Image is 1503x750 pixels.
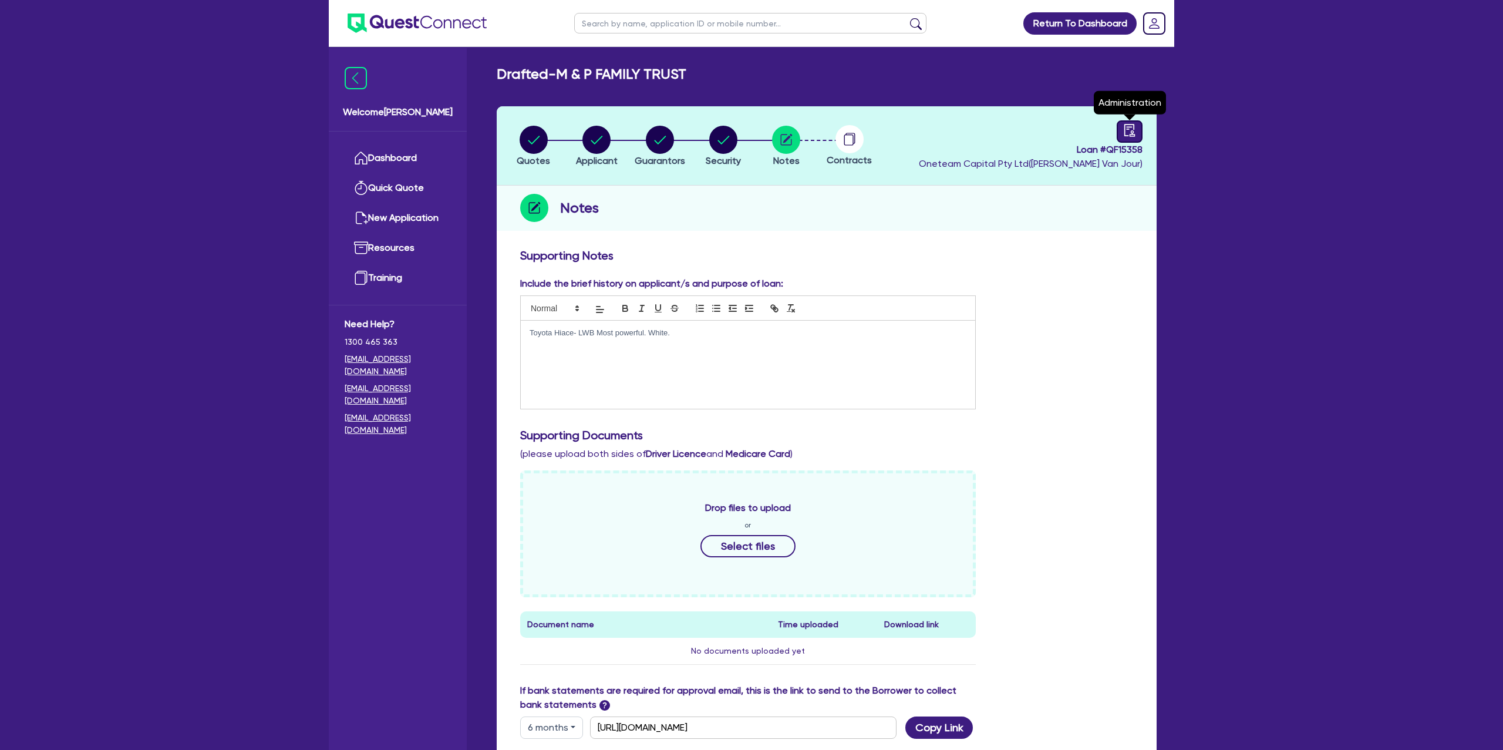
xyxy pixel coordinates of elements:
[345,143,451,173] a: Dashboard
[345,336,451,348] span: 1300 465 363
[345,67,367,89] img: icon-menu-close
[345,233,451,263] a: Resources
[345,173,451,203] a: Quick Quote
[520,248,1133,263] h3: Supporting Notes
[530,328,966,338] p: Toyota Hiace- LWB Most powerful. White.
[560,197,599,218] h2: Notes
[348,14,487,33] img: quest-connect-logo-blue
[705,501,791,515] span: Drop files to upload
[345,382,451,407] a: [EMAIL_ADDRESS][DOMAIN_NAME]
[354,241,368,255] img: resources
[599,700,610,711] span: ?
[905,717,973,739] button: Copy Link
[520,277,783,291] label: Include the brief history on applicant/s and purpose of loan:
[771,125,801,169] button: Notes
[520,684,976,712] label: If bank statements are required for approval email, this is the link to send to the Borrower to c...
[354,271,368,285] img: training
[345,203,451,233] a: New Application
[520,448,793,459] span: (please upload both sides of and )
[1094,91,1166,115] div: Administration
[705,125,742,169] button: Security
[497,66,686,83] h2: Drafted - M & P FAMILY TRUST
[1123,124,1136,137] span: audit
[575,125,618,169] button: Applicant
[343,105,453,119] span: Welcome [PERSON_NAME]
[744,520,751,530] span: or
[520,638,976,665] td: No documents uploaded yet
[1139,8,1170,39] a: Dropdown toggle
[827,154,872,166] span: Contracts
[706,155,741,166] span: Security
[520,428,1133,442] h3: Supporting Documents
[354,181,368,195] img: quick-quote
[726,448,790,459] b: Medicare Card
[635,155,685,166] span: Guarantors
[345,412,451,436] a: [EMAIL_ADDRESS][DOMAIN_NAME]
[345,317,451,331] span: Need Help?
[634,125,686,169] button: Guarantors
[574,13,926,33] input: Search by name, application ID or mobile number...
[700,535,796,557] button: Select files
[354,211,368,225] img: new-application
[520,611,771,638] th: Document name
[773,155,800,166] span: Notes
[771,611,878,638] th: Time uploaded
[345,353,451,378] a: [EMAIL_ADDRESS][DOMAIN_NAME]
[520,717,583,739] button: Dropdown toggle
[919,143,1143,157] span: Loan # QF15358
[576,155,618,166] span: Applicant
[520,194,548,222] img: step-icon
[517,155,550,166] span: Quotes
[919,158,1143,169] span: Oneteam Capital Pty Ltd ( [PERSON_NAME] Van Jour )
[345,263,451,293] a: Training
[877,611,975,638] th: Download link
[1023,12,1137,35] a: Return To Dashboard
[516,125,551,169] button: Quotes
[646,448,706,459] b: Driver Licence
